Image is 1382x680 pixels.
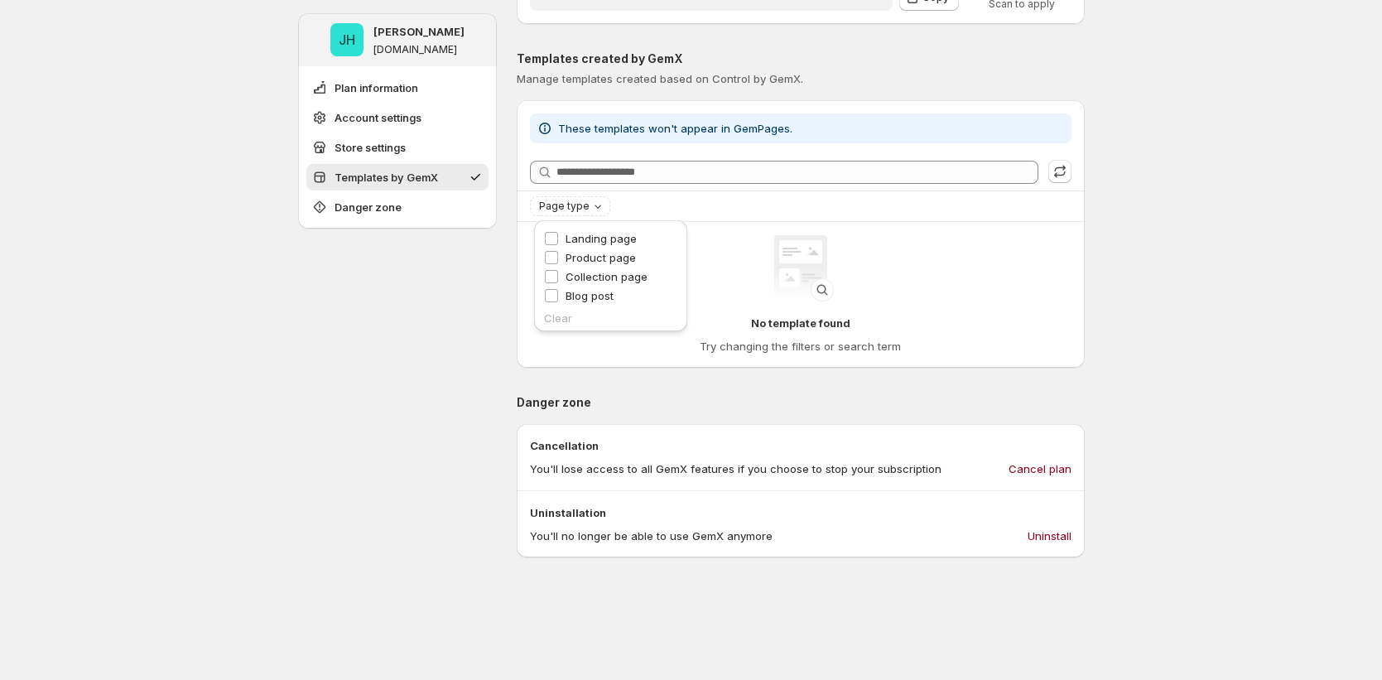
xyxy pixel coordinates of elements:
button: Account settings [306,104,489,131]
p: You'll no longer be able to use GemX anymore [530,528,773,544]
span: Product page [566,251,636,264]
p: Danger zone [517,394,1085,411]
span: Plan information [335,80,418,96]
button: Templates by GemX [306,164,489,190]
span: Landing page [566,232,637,245]
button: Page type [531,197,609,215]
span: Blog post [566,289,614,302]
button: Uninstall [1018,523,1081,549]
span: Account settings [335,109,421,126]
img: Empty theme pages [768,235,834,301]
button: Plan information [306,75,489,101]
span: These templates won't appear in GemPages. [558,122,792,135]
p: Uninstallation [530,504,1071,521]
button: Cancel plan [999,456,1081,482]
p: You'll lose access to all GemX features if you choose to stop your subscription [530,461,941,477]
span: Cancel plan [1009,461,1071,477]
text: JH [339,31,355,48]
span: Page type [539,200,590,213]
span: Collection page [566,270,648,283]
span: Templates by GemX [335,169,438,186]
span: Store settings [335,139,406,156]
p: Cancellation [530,437,1071,454]
span: Danger zone [335,199,402,215]
span: Uninstall [1028,528,1071,544]
p: No template found [751,315,850,331]
p: Templates created by GemX [517,51,1085,67]
span: Manage templates created based on Control by GemX. [517,72,803,85]
button: Store settings [306,134,489,161]
button: Danger zone [306,194,489,220]
p: Try changing the filters or search term [700,338,901,354]
p: [DOMAIN_NAME] [373,43,457,56]
p: [PERSON_NAME] [373,23,465,40]
span: Jena Hoang [330,23,364,56]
